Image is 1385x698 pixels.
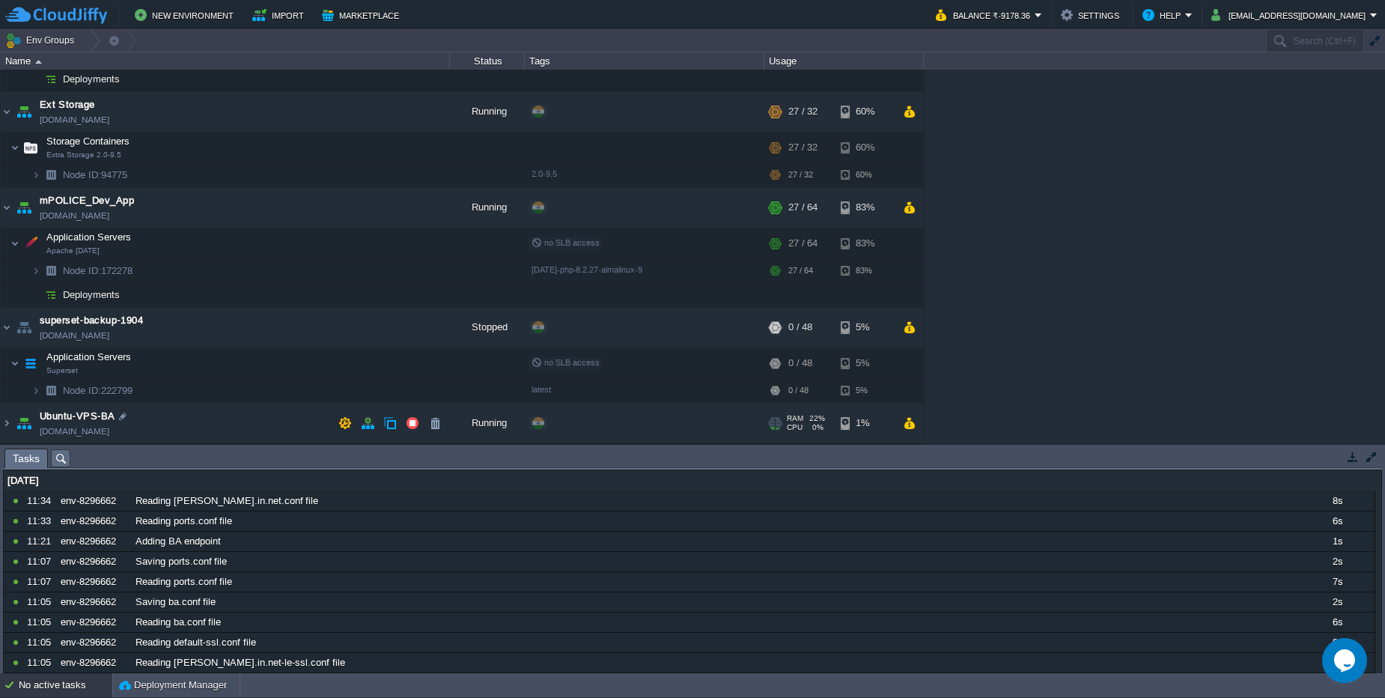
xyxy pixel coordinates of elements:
[27,532,55,551] div: 11:21
[10,228,19,258] img: AMDAwAAAACH5BAEAAAAALAAAAAABAAEAAAICRAEAOw==
[1300,653,1374,673] div: 6s
[532,358,600,367] span: no SLB access
[27,491,55,511] div: 11:34
[40,193,134,208] a: mPOLICE_Dev_App
[57,512,130,531] div: env-8296662
[57,633,130,652] div: env-8296662
[57,653,130,673] div: env-8296662
[787,423,803,432] span: CPU
[10,133,19,163] img: AMDAwAAAACH5BAEAAAAALAAAAAABAAEAAAICRAEAOw==
[45,351,133,362] a: Application ServersSuperset
[841,259,889,282] div: 83%
[35,60,42,64] img: AMDAwAAAACH5BAEAAAAALAAAAAABAAEAAAICRAEAOw==
[135,6,238,24] button: New Environment
[19,673,112,697] div: No active tasks
[788,307,812,348] div: 0 / 48
[1061,6,1124,24] button: Settings
[136,515,232,528] span: Reading ports.conf file
[45,136,132,147] a: Storage ContainersExtra Storage 2.0-9.5
[788,348,812,378] div: 0 / 48
[136,656,345,670] span: Reading [PERSON_NAME].in.net-le-ssl.conf file
[40,283,61,306] img: AMDAwAAAACH5BAEAAAAALAAAAAABAAEAAAICRAEAOw==
[1,91,13,132] img: AMDAwAAAACH5BAEAAAAALAAAAAABAAEAAAICRAEAOw==
[136,555,227,568] span: Saving ports.conf file
[1322,638,1370,683] iframe: chat widget
[451,52,524,70] div: Status
[27,572,55,592] div: 11:07
[1300,633,1374,652] div: 9s
[1300,592,1374,612] div: 2s
[1,52,449,70] div: Name
[13,307,34,348] img: AMDAwAAAACH5BAEAAAAALAAAAAABAAEAAAICRAEAOw==
[136,575,232,589] span: Reading ports.conf file
[40,97,95,112] a: Ext Storage
[841,379,889,402] div: 5%
[788,163,813,186] div: 27 / 32
[40,208,109,223] a: [DOMAIN_NAME]
[40,313,143,328] a: superset-backup-1904
[40,112,109,127] span: [DOMAIN_NAME]
[27,633,55,652] div: 11:05
[57,552,130,571] div: env-8296662
[40,424,109,439] span: [DOMAIN_NAME]
[57,532,130,551] div: env-8296662
[788,187,818,228] div: 27 / 64
[532,385,551,394] span: latest
[1300,552,1374,571] div: 2s
[57,592,130,612] div: env-8296662
[31,283,40,306] img: AMDAwAAAACH5BAEAAAAALAAAAAABAAEAAAICRAEAOw==
[322,6,404,24] button: Marketplace
[61,384,135,397] a: Node ID:222799
[788,133,818,163] div: 27 / 32
[1300,532,1374,551] div: 1s
[4,471,1375,491] div: [DATE]
[841,133,889,163] div: 60%
[57,572,130,592] div: env-8296662
[788,259,813,282] div: 27 / 64
[61,264,135,277] span: 172278
[61,169,130,181] a: Node ID:94775
[40,328,109,343] a: [DOMAIN_NAME]
[841,228,889,258] div: 83%
[5,6,107,25] img: CloudJiffy
[841,403,889,443] div: 1%
[27,613,55,632] div: 11:05
[63,169,101,180] span: Node ID:
[5,30,79,51] button: Env Groups
[10,348,19,378] img: AMDAwAAAACH5BAEAAAAALAAAAAABAAEAAAICRAEAOw==
[45,231,133,243] span: Application Servers
[136,494,318,508] span: Reading [PERSON_NAME].in.net.conf file
[13,449,40,468] span: Tasks
[841,187,889,228] div: 83%
[136,535,221,548] span: Adding BA endpoint
[61,264,135,277] a: Node ID:172278
[27,653,55,673] div: 11:05
[532,238,600,247] span: no SLB access
[31,259,40,282] img: AMDAwAAAACH5BAEAAAAALAAAAAABAAEAAAICRAEAOw==
[788,228,818,258] div: 27 / 64
[57,491,130,511] div: env-8296662
[252,6,308,24] button: Import
[809,414,825,423] span: 22%
[1300,613,1374,632] div: 6s
[1,307,13,348] img: AMDAwAAAACH5BAEAAAAALAAAAAABAAEAAAICRAEAOw==
[40,409,115,424] a: Ubuntu-VPS-BA
[40,67,61,91] img: AMDAwAAAACH5BAEAAAAALAAAAAABAAEAAAICRAEAOw==
[765,52,923,70] div: Usage
[40,379,61,402] img: AMDAwAAAACH5BAEAAAAALAAAAAABAAEAAAICRAEAOw==
[526,52,764,70] div: Tags
[45,231,133,243] a: Application ServersApache [DATE]
[936,6,1035,24] button: Balance ₹-9178.36
[61,73,122,85] a: Deployments
[61,384,135,397] span: 222799
[1,403,13,443] img: AMDAwAAAACH5BAEAAAAALAAAAAABAAEAAAICRAEAOw==
[31,379,40,402] img: AMDAwAAAACH5BAEAAAAALAAAAAABAAEAAAICRAEAOw==
[450,91,525,132] div: Running
[788,379,809,402] div: 0 / 48
[57,613,130,632] div: env-8296662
